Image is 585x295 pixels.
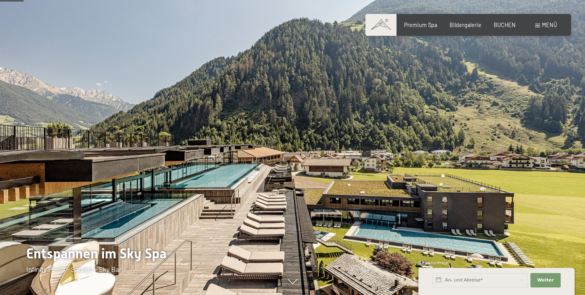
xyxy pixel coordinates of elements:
[537,277,554,283] span: Weiter
[450,21,481,28] a: Bildergalerie
[494,21,516,28] a: BUCHEN
[404,21,437,28] a: Premium Spa
[542,21,557,28] span: Menü
[418,260,448,265] span: Schnellanfrage
[530,273,561,287] button: Weiter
